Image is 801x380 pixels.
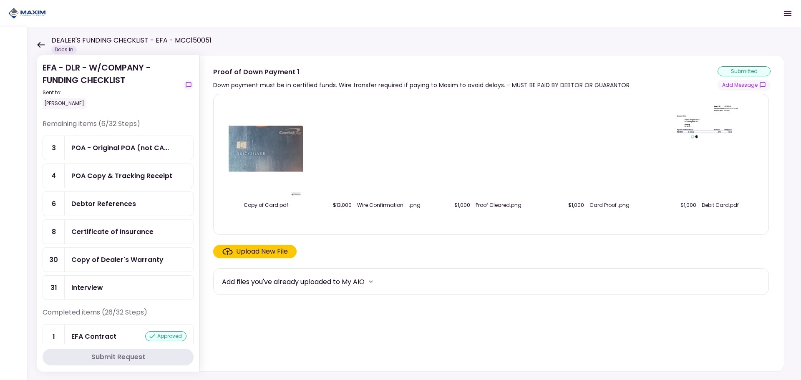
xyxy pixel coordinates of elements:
div: $13,000 - Wire Confirmation - .png [333,201,421,209]
div: Copy of Dealer's Warranty [71,254,164,265]
div: 31 [43,276,65,299]
div: 30 [43,248,65,272]
div: 8 [43,220,65,244]
div: POA Copy & Tracking Receipt [71,171,172,181]
div: Certificate of Insurance [71,226,154,237]
a: 4POA Copy & Tracking Receipt [43,164,194,188]
div: 1 [43,325,65,348]
a: 30Copy of Dealer's Warranty [43,247,194,272]
div: 4 [43,164,65,188]
div: Down payment must be in certified funds. Wire transfer required if paying to Maxim to avoid delay... [213,80,630,90]
div: $1,000 - Card Proof .png [555,201,642,209]
div: 6 [43,192,65,216]
button: Submit Request [43,349,194,365]
a: 6Debtor References [43,191,194,216]
div: POA - Original POA (not CA or GA) [71,143,169,153]
div: $1,000 - Proof Cleared.png [444,201,531,209]
div: EFA - DLR - W/COMPANY - FUNDING CHECKLIST [43,61,180,109]
img: Partner icon [8,7,46,20]
a: 3POA - Original POA (not CA or GA) [43,136,194,160]
div: approved [145,331,186,341]
h1: DEALER'S FUNDING CHECKLIST - EFA - MCC150051 [51,35,212,45]
div: submitted [718,66,771,76]
div: Debtor References [71,199,136,209]
div: Add files you've already uploaded to My AIO [222,277,365,287]
div: $1,000 - Debit Card.pdf [666,201,753,209]
a: 31Interview [43,275,194,300]
button: show-messages [184,80,194,90]
div: Sent to: [43,89,180,96]
div: Proof of Down Payment 1 [213,67,630,77]
div: Upload New File [236,247,288,257]
div: EFA Contract [71,331,116,342]
button: show-messages [718,80,771,91]
div: [PERSON_NAME] [43,98,86,109]
div: 3 [43,136,65,160]
a: 8Certificate of Insurance [43,219,194,244]
div: Remaining items (6/32 Steps) [43,119,194,136]
div: Proof of Down Payment 1Down payment must be in certified funds. Wire transfer required if paying ... [199,55,784,372]
div: Docs In [51,45,77,54]
div: Submit Request [91,352,145,362]
div: Interview [71,282,103,293]
button: Open menu [778,3,798,23]
button: more [365,275,377,288]
a: 1EFA Contractapproved [43,324,194,349]
div: Copy of Card.pdf [222,201,310,209]
div: Completed items (26/32 Steps) [43,307,194,324]
span: Click here to upload the required document [213,245,297,258]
